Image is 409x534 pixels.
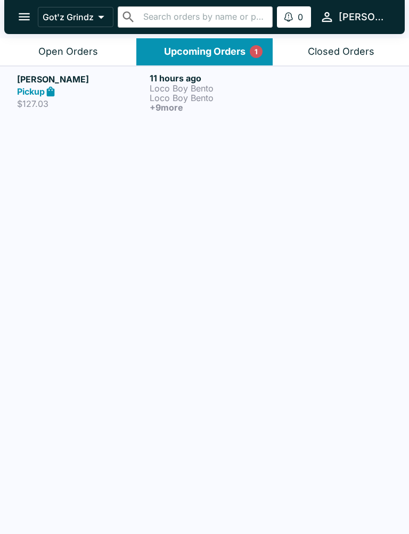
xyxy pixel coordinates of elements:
div: Upcoming Orders [164,46,246,58]
h5: [PERSON_NAME] [17,73,145,86]
p: Loco Boy Bento [150,93,278,103]
button: Got'z Grindz [38,7,113,27]
button: open drawer [11,3,38,30]
div: [PERSON_NAME] [339,11,388,23]
p: Loco Boy Bento [150,84,278,93]
p: 1 [255,46,258,57]
input: Search orders by name or phone number [140,10,268,24]
h6: + 9 more [150,103,278,112]
p: Got'z Grindz [43,12,94,22]
button: [PERSON_NAME] [315,5,392,28]
strong: Pickup [17,86,45,97]
p: $127.03 [17,98,145,109]
div: Closed Orders [308,46,374,58]
h6: 11 hours ago [150,73,278,84]
p: 0 [298,12,303,22]
div: Open Orders [38,46,98,58]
